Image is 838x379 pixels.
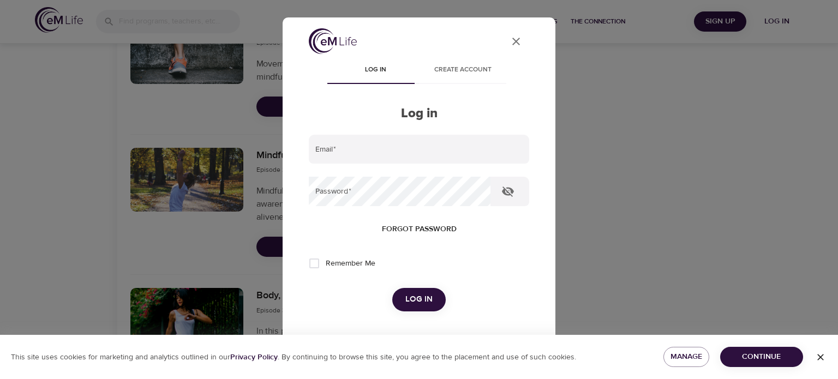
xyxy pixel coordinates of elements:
button: Forgot password [378,219,461,239]
span: Continue [729,350,794,364]
button: close [503,28,529,55]
img: logo [309,28,357,54]
span: Manage [672,350,701,364]
span: Log in [338,64,412,76]
b: Privacy Policy [230,352,278,362]
span: Remember Me [326,258,375,269]
div: OR [409,333,429,346]
div: disabled tabs example [309,58,529,84]
span: Forgot password [382,222,457,236]
span: Log in [405,292,433,306]
span: Create account [426,64,500,76]
button: Log in [392,288,446,311]
h2: Log in [309,106,529,122]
